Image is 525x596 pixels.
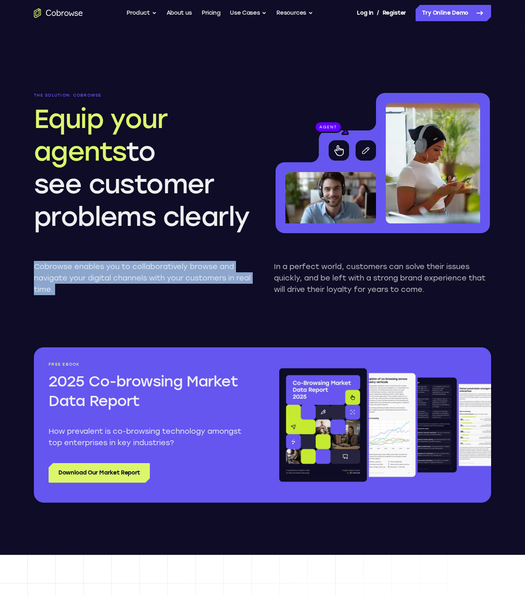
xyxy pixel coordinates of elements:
[274,261,491,295] p: In a perfect world, customers can solve their issues quickly, and be left with a strong brand exp...
[230,5,267,21] button: Use Cases
[34,103,167,167] span: Equip your agents
[383,5,406,21] a: Register
[49,372,248,411] h2: 2025 Co-browsing Market Data Report
[285,172,376,223] img: An agent wearing a headset
[127,5,157,21] button: Product
[34,103,251,233] h2: to see customer problems clearly
[357,5,373,21] a: Log In
[277,362,491,488] img: Co-browsing market overview report book pages
[49,426,248,448] p: How prevalent is co-browsing technology amongst top enterprises in key industries?
[386,103,480,223] img: A customer looking at their smartphone
[276,5,313,21] button: Resources
[49,362,248,367] p: Free ebook
[34,93,251,98] p: The solution: Cobrowse
[416,5,491,21] a: Try Online Demo
[34,8,83,18] a: Go to the home page
[167,5,192,21] a: About us
[49,463,150,483] a: Download Our Market Report
[377,8,379,18] span: /
[202,5,220,21] a: Pricing
[34,261,251,295] p: Cobrowse enables you to collaboratively browse and navigate your digital channels with your custo...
